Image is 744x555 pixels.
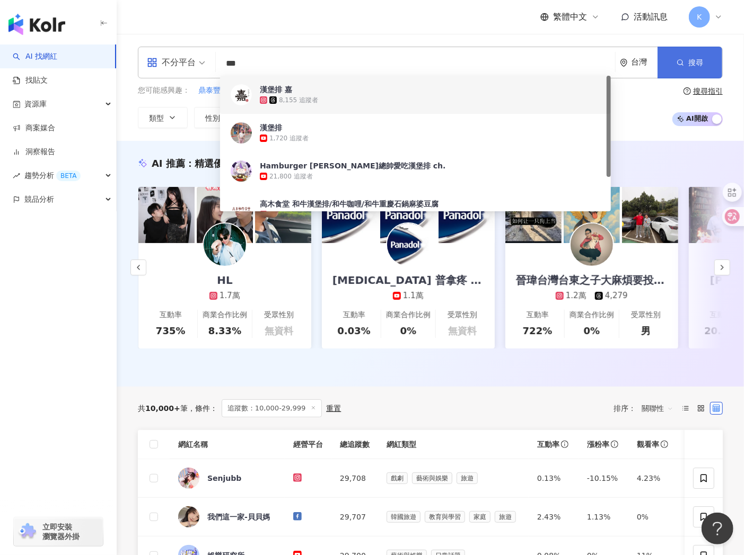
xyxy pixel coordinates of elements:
div: 1.7萬 [220,290,240,301]
iframe: Help Scout Beacon - Open [702,513,733,544]
div: 1,720 追蹤者 [269,134,309,143]
div: 商業合作比例 [203,310,247,320]
img: KOL Avatar [231,160,252,182]
img: post-image [255,187,311,243]
span: 家庭 [469,511,491,523]
img: chrome extension [17,523,38,540]
div: 不分平台 [147,54,196,71]
span: 旅遊 [457,472,478,484]
span: 趨勢分析 [24,164,81,187]
span: 藝術與娛樂 [412,472,452,484]
div: Hamburger [PERSON_NAME]總帥愛吃漢堡排 ch. [260,160,446,171]
button: 類型 [138,107,188,128]
button: 搜尋 [658,47,722,78]
a: 商案媒合 [13,123,55,133]
img: KOL Avatar [178,506,199,527]
div: 21,800 追蹤者 [269,172,313,181]
div: 我們這一家-貝貝媽 [207,512,270,522]
div: HL [206,273,243,288]
img: post-image [138,187,195,243]
span: 教育與學習 [425,511,465,523]
div: Senjubb [207,473,241,484]
a: 找貼文 [13,75,48,86]
a: 晉瑋台灣台東之子大麻煩要投油土伯歐薩斯1.2萬4,279互動率722%商業合作比例0%受眾性別男 [505,243,678,348]
div: 1,003 追蹤者 [269,210,309,219]
img: KOL Avatar [231,84,252,105]
td: 29,708 [331,459,378,498]
img: KOL Avatar [571,223,613,266]
span: 條件 ： [188,404,217,413]
span: 漲粉率 [587,439,609,450]
span: rise [13,172,20,180]
div: 無資料 [448,324,477,337]
img: KOL Avatar [387,223,430,266]
div: 0.03% [337,324,370,337]
img: KOL Avatar [178,468,199,489]
div: 互動率 [160,310,182,320]
a: [MEDICAL_DATA] 普拿疼 TW|Panadol普拿疼TW1.1萬互動率0.03%商業合作比例0%受眾性別無資料 [322,243,495,348]
div: 0% [637,511,670,523]
div: 0.13% [537,472,570,484]
img: KOL Avatar [231,122,252,144]
div: 20.5% [704,324,737,337]
div: 排序： [614,400,679,417]
span: 類型 [149,114,164,122]
div: 1.1萬 [403,290,424,301]
span: info-circle [659,439,670,450]
div: 漢堡排 嘉 [260,84,292,95]
div: 共 筆 [138,404,188,413]
img: post-image [380,187,436,243]
img: post-image [622,187,678,243]
img: post-image [322,187,378,243]
span: 10,000+ [145,404,180,413]
div: 男 [641,324,651,337]
a: 洞察報告 [13,147,55,157]
span: 旅遊 [495,511,516,523]
div: 高木食堂 和牛漢堡排/和牛咖哩/和牛重慶石鍋麻婆豆腐 [260,199,439,209]
span: 立即安裝 瀏覽器外掛 [42,522,80,541]
span: 追蹤數：10,000-29,999 [222,399,322,417]
img: KOL Avatar [204,223,246,266]
span: 您可能感興趣： [138,85,190,96]
div: 2.43% [537,511,570,523]
span: 性別 [205,114,220,122]
span: question-circle [684,87,691,95]
div: AI 推薦 ： [152,157,252,170]
span: appstore [147,57,157,68]
span: K [697,11,702,23]
button: 鼎泰豐紅油炒手配清燉牛肉湯 [198,85,295,96]
th: 操作 [678,430,728,459]
div: 搜尋指引 [693,87,723,95]
div: 1.13% [587,511,620,523]
button: 性別 [194,107,244,128]
span: environment [620,59,628,67]
a: KOL AvatarSenjubb [178,468,276,489]
div: -10.15% [587,472,620,484]
div: 晉瑋台灣台東之子大麻煩要投油土伯歐薩斯 [505,273,678,288]
span: 競品分析 [24,187,54,211]
div: 722% [523,324,553,337]
div: 1.2萬 [566,290,587,301]
div: 商業合作比例 [570,310,614,320]
div: 735% [156,324,186,337]
span: 觀看率 [637,439,659,450]
span: 活動訊息 [634,12,668,22]
span: info-circle [609,439,620,450]
div: 商業合作比例 [386,310,431,320]
th: 總追蹤數 [331,430,378,459]
th: 網紅名稱 [170,430,285,459]
img: post-image [564,187,620,243]
td: 29,707 [331,498,378,536]
div: 受眾性別 [264,310,294,320]
div: [MEDICAL_DATA] 普拿疼 TW|Panadol普拿疼TW [322,273,495,288]
div: 重置 [326,404,341,413]
span: 精選優質網紅 [195,158,252,169]
img: post-image [197,187,253,243]
div: 0% [400,324,417,337]
div: 台灣 [631,58,658,67]
span: 關聯性 [642,400,673,417]
a: chrome extension立即安裝 瀏覽器外掛 [14,517,103,546]
span: 搜尋 [688,58,703,67]
span: 戲劇 [387,472,408,484]
div: 4.23% [637,472,670,484]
